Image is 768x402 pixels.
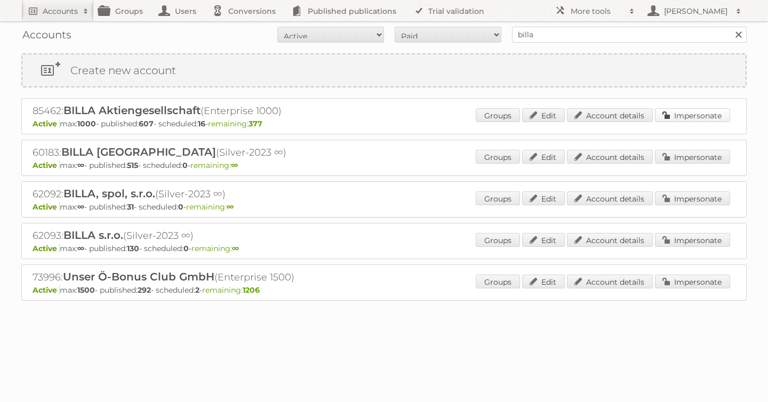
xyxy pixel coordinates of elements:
p: max: - published: - scheduled: - [33,285,735,295]
a: Account details [567,191,653,205]
span: remaining: [191,244,239,253]
span: remaining: [202,285,260,295]
a: Groups [476,233,520,247]
span: Active [33,160,60,170]
strong: ∞ [232,244,239,253]
strong: 1000 [77,119,96,128]
span: BILLA s.r.o. [63,229,123,242]
a: Impersonate [655,108,730,122]
span: BILLA, spol, s.r.o. [63,187,155,200]
p: max: - published: - scheduled: - [33,244,735,253]
a: Account details [567,233,653,247]
a: Edit [522,191,565,205]
a: Impersonate [655,275,730,288]
strong: 2 [195,285,199,295]
a: Groups [476,191,520,205]
strong: ∞ [227,202,234,212]
strong: ∞ [77,202,84,212]
strong: 130 [127,244,139,253]
h2: [PERSON_NAME] [661,6,731,17]
a: Account details [567,108,653,122]
strong: 1500 [77,285,95,295]
a: Impersonate [655,233,730,247]
a: Groups [476,150,520,164]
h2: 60183: (Silver-2023 ∞) [33,146,406,159]
span: remaining: [208,119,262,128]
h2: More tools [571,6,624,17]
h2: Accounts [43,6,78,17]
strong: 31 [127,202,134,212]
span: BILLA [GEOGRAPHIC_DATA] [61,146,216,158]
a: Create new account [22,54,746,86]
strong: 377 [249,119,262,128]
strong: 0 [183,244,189,253]
span: Active [33,285,60,295]
p: max: - published: - scheduled: - [33,202,735,212]
strong: 607 [139,119,154,128]
a: Account details [567,150,653,164]
h2: 85462: (Enterprise 1000) [33,104,406,118]
strong: ∞ [77,244,84,253]
span: BILLA Aktiengesellschaft [63,104,201,117]
span: Active [33,244,60,253]
strong: ∞ [231,160,238,170]
a: Edit [522,233,565,247]
span: Active [33,119,60,128]
strong: 515 [127,160,138,170]
p: max: - published: - scheduled: - [33,119,735,128]
span: remaining: [186,202,234,212]
a: Edit [522,275,565,288]
strong: 0 [178,202,183,212]
span: remaining: [190,160,238,170]
h2: 62093: (Silver-2023 ∞) [33,229,406,243]
p: max: - published: - scheduled: - [33,160,735,170]
span: Unser Ö-Bonus Club GmbH [63,270,214,283]
strong: 292 [138,285,151,295]
a: Account details [567,275,653,288]
a: Edit [522,150,565,164]
strong: 1206 [243,285,260,295]
strong: 0 [182,160,188,170]
strong: 16 [198,119,205,128]
h2: 62092: (Silver-2023 ∞) [33,187,406,201]
a: Impersonate [655,191,730,205]
strong: ∞ [77,160,84,170]
span: Active [33,202,60,212]
h2: 73996: (Enterprise 1500) [33,270,406,284]
a: Impersonate [655,150,730,164]
a: Groups [476,275,520,288]
a: Groups [476,108,520,122]
a: Edit [522,108,565,122]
